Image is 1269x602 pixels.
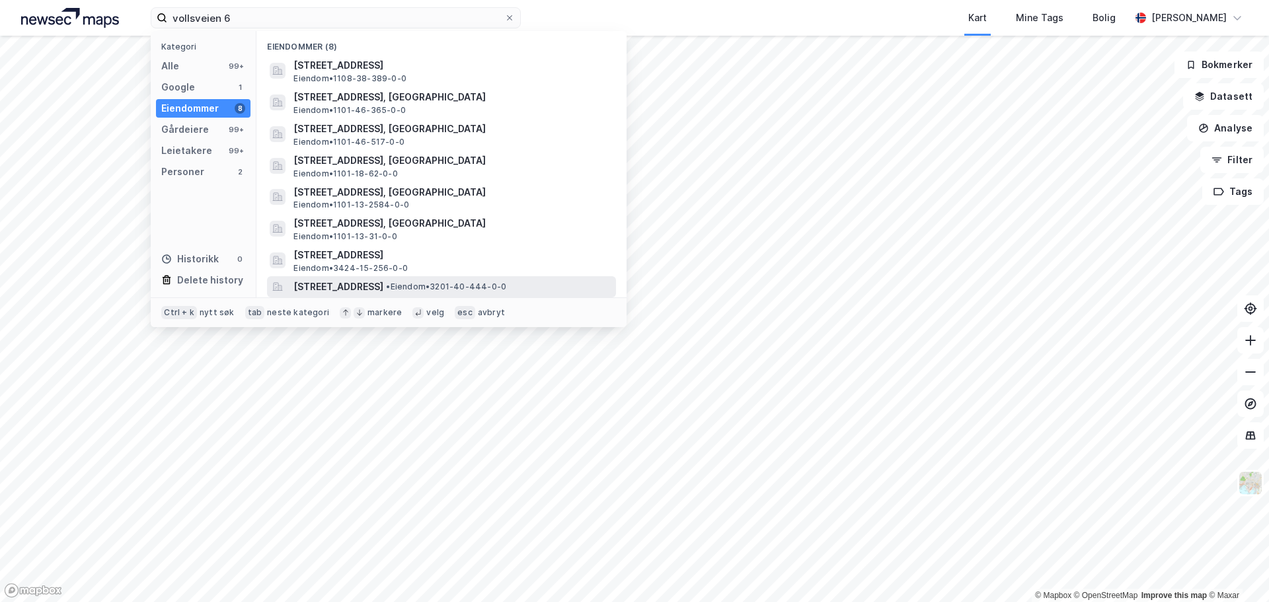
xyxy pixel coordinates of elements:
[293,279,383,295] span: [STREET_ADDRESS]
[1174,52,1264,78] button: Bokmerker
[293,105,406,116] span: Eiendom • 1101-46-365-0-0
[235,103,245,114] div: 8
[1093,10,1116,26] div: Bolig
[1200,147,1264,173] button: Filter
[1238,470,1263,496] img: Z
[1203,539,1269,602] iframe: Chat Widget
[227,124,245,135] div: 99+
[200,307,235,318] div: nytt søk
[4,583,62,598] a: Mapbox homepage
[1183,83,1264,110] button: Datasett
[293,184,611,200] span: [STREET_ADDRESS], [GEOGRAPHIC_DATA]
[293,73,406,84] span: Eiendom • 1108-38-389-0-0
[1187,115,1264,141] button: Analyse
[293,121,611,137] span: [STREET_ADDRESS], [GEOGRAPHIC_DATA]
[293,215,611,231] span: [STREET_ADDRESS], [GEOGRAPHIC_DATA]
[367,307,402,318] div: markere
[161,42,250,52] div: Kategori
[267,307,329,318] div: neste kategori
[478,307,505,318] div: avbryt
[293,200,409,210] span: Eiendom • 1101-13-2584-0-0
[161,251,219,267] div: Historikk
[293,57,611,73] span: [STREET_ADDRESS]
[235,254,245,264] div: 0
[1151,10,1227,26] div: [PERSON_NAME]
[455,306,475,319] div: esc
[256,31,627,55] div: Eiendommer (8)
[245,306,265,319] div: tab
[426,307,444,318] div: velg
[161,58,179,74] div: Alle
[386,282,390,291] span: •
[1035,591,1071,600] a: Mapbox
[161,306,197,319] div: Ctrl + k
[293,89,611,105] span: [STREET_ADDRESS], [GEOGRAPHIC_DATA]
[167,8,504,28] input: Søk på adresse, matrikkel, gårdeiere, leietakere eller personer
[1074,591,1138,600] a: OpenStreetMap
[235,82,245,93] div: 1
[161,122,209,137] div: Gårdeiere
[293,169,397,179] span: Eiendom • 1101-18-62-0-0
[293,231,397,242] span: Eiendom • 1101-13-31-0-0
[177,272,243,288] div: Delete history
[21,8,119,28] img: logo.a4113a55bc3d86da70a041830d287a7e.svg
[293,137,404,147] span: Eiendom • 1101-46-517-0-0
[1141,591,1207,600] a: Improve this map
[161,100,219,116] div: Eiendommer
[235,167,245,177] div: 2
[1202,178,1264,205] button: Tags
[968,10,987,26] div: Kart
[161,79,195,95] div: Google
[1203,539,1269,602] div: Kontrollprogram for chat
[161,143,212,159] div: Leietakere
[293,247,611,263] span: [STREET_ADDRESS]
[161,164,204,180] div: Personer
[227,61,245,71] div: 99+
[1016,10,1063,26] div: Mine Tags
[293,153,611,169] span: [STREET_ADDRESS], [GEOGRAPHIC_DATA]
[386,282,506,292] span: Eiendom • 3201-40-444-0-0
[293,263,408,274] span: Eiendom • 3424-15-256-0-0
[227,145,245,156] div: 99+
